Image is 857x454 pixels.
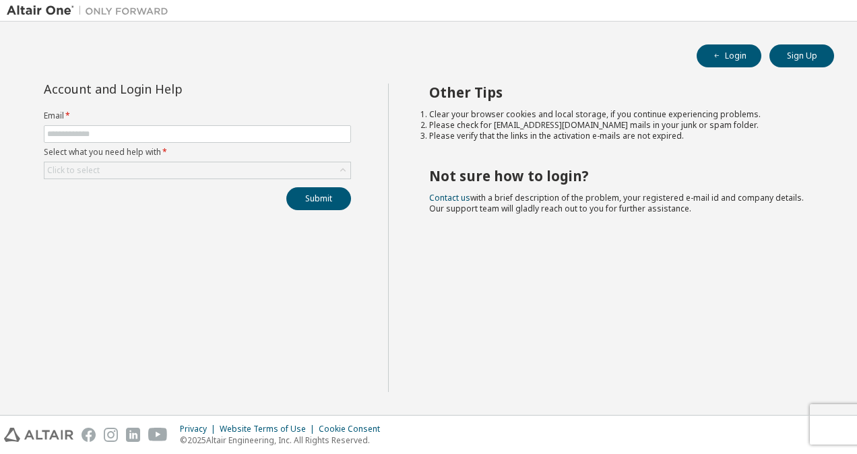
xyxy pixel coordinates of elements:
img: Altair One [7,4,175,18]
div: Account and Login Help [44,84,290,94]
div: Cookie Consent [319,424,388,434]
h2: Other Tips [429,84,811,101]
img: altair_logo.svg [4,428,73,442]
div: Website Terms of Use [220,424,319,434]
img: facebook.svg [82,428,96,442]
li: Please check for [EMAIL_ADDRESS][DOMAIN_NAME] mails in your junk or spam folder. [429,120,811,131]
a: Contact us [429,192,470,203]
button: Sign Up [769,44,834,67]
label: Email [44,110,351,121]
li: Clear your browser cookies and local storage, if you continue experiencing problems. [429,109,811,120]
div: Click to select [44,162,350,179]
div: Click to select [47,165,100,176]
span: with a brief description of the problem, your registered e-mail id and company details. Our suppo... [429,192,804,214]
button: Login [697,44,761,67]
h2: Not sure how to login? [429,167,811,185]
img: linkedin.svg [126,428,140,442]
li: Please verify that the links in the activation e-mails are not expired. [429,131,811,141]
img: instagram.svg [104,428,118,442]
label: Select what you need help with [44,147,351,158]
img: youtube.svg [148,428,168,442]
p: © 2025 Altair Engineering, Inc. All Rights Reserved. [180,434,388,446]
div: Privacy [180,424,220,434]
button: Submit [286,187,351,210]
